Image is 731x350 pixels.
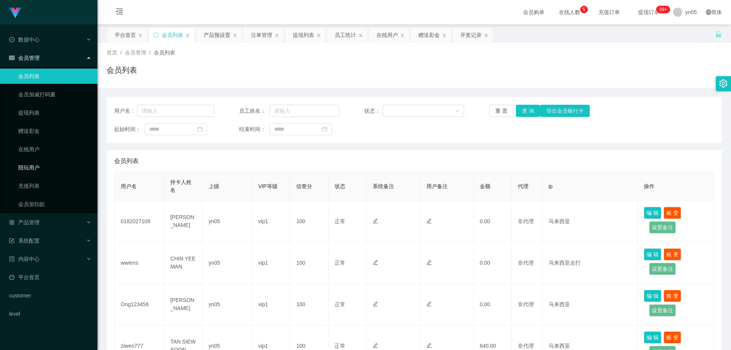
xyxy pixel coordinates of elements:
span: 上级 [209,183,219,189]
span: 代理 [518,183,528,189]
span: 员工姓名： [239,107,270,115]
a: 会员加扣款 [18,197,91,212]
i: 图标: edit [426,301,432,307]
span: 非代理 [518,343,534,349]
td: yn05 [203,201,252,242]
span: 起始时间： [114,125,145,133]
a: customer [9,288,91,303]
span: 金额 [480,183,490,189]
i: 图标: calendar [197,126,203,132]
i: 图标: edit [373,218,378,224]
td: 0182027109 [115,201,164,242]
span: 系统备注 [373,183,394,189]
div: 平台首页 [115,28,136,42]
i: 图标: close [275,33,279,38]
span: / [149,50,151,56]
i: 图标: close [316,33,321,38]
h1: 会员列表 [107,64,137,76]
a: 陪玩用户 [18,160,91,175]
i: 图标: check-circle-o [9,37,14,42]
td: [PERSON_NAME] [164,201,202,242]
div: 员工统计 [335,28,356,42]
td: 0.00 [474,284,512,325]
span: 内容中心 [9,256,40,262]
i: 图标: setting [719,79,728,88]
a: 赠送彩金 [18,123,91,139]
button: 账 变 [664,331,681,344]
i: 图标: close [484,33,488,38]
i: 图标: edit [426,343,432,348]
span: 产品管理 [9,219,40,225]
i: 图标: down [455,109,460,114]
i: 图标: calendar [322,126,327,132]
span: 结束时间： [239,125,270,133]
td: vip1 [252,242,290,284]
sup: 5 [580,6,588,13]
input: 请输入 [270,105,339,117]
span: 数据中心 [9,37,40,43]
div: 会员列表 [162,28,183,42]
span: 信誉分 [296,183,312,189]
span: 正常 [335,218,345,224]
td: vip1 [252,201,290,242]
a: level [9,306,91,321]
span: 在线人数 [555,10,584,15]
td: [PERSON_NAME] [164,284,202,325]
span: 非代理 [518,260,534,266]
td: yn05 [203,242,252,284]
span: 会员管理 [125,50,146,56]
i: 图标: close [400,33,405,38]
span: 用户名 [121,183,137,189]
span: 用户备注 [426,183,448,189]
i: 图标: profile [9,256,14,262]
td: vip1 [252,284,290,325]
div: 产品预设置 [204,28,230,42]
button: 账 变 [664,248,681,261]
a: 充值列表 [18,178,91,193]
td: CHIN YEE MAN [164,242,202,284]
i: 图标: close [138,33,143,38]
button: 查 询 [516,105,540,117]
span: 首页 [107,50,117,56]
span: 非代理 [518,218,534,224]
span: 系统配置 [9,238,40,244]
td: 100 [290,201,328,242]
button: 账 变 [664,207,681,219]
td: 马来西亚吉打 [543,242,638,284]
i: 图标: edit [373,343,378,348]
i: 图标: global [706,10,711,15]
div: 提现列表 [293,28,314,42]
span: 操作 [644,183,654,189]
input: 请输入 [137,105,214,117]
span: 用户名： [114,107,137,115]
img: logo.9652507e.png [9,8,21,18]
a: 会员列表 [18,69,91,84]
span: 正常 [335,343,345,349]
a: 图标: dashboard平台首页 [9,270,91,285]
i: 图标: close [233,33,237,38]
button: 编 辑 [644,290,661,302]
i: 图标: table [9,55,14,61]
span: 正常 [335,301,345,307]
i: 图标: edit [426,218,432,224]
span: ip [549,183,553,189]
span: 非代理 [518,301,534,307]
span: 状态： [364,107,383,115]
i: 图标: form [9,238,14,243]
button: 设置备注 [649,263,676,275]
td: wwiens [115,242,164,284]
a: 在线用户 [18,142,91,157]
i: 图标: sync [153,32,159,38]
td: 0.00 [474,201,512,242]
td: 马来西亚 [543,201,638,242]
i: 图标: close [185,33,190,38]
sup: 328 [656,6,670,13]
button: 编 辑 [644,331,661,344]
p: 5 [583,6,585,13]
span: 状态 [335,183,345,189]
div: 注单管理 [251,28,272,42]
span: 持卡人姓名 [170,179,192,193]
div: 在线用户 [377,28,398,42]
td: 0.00 [474,242,512,284]
i: 图标: edit [373,260,378,265]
